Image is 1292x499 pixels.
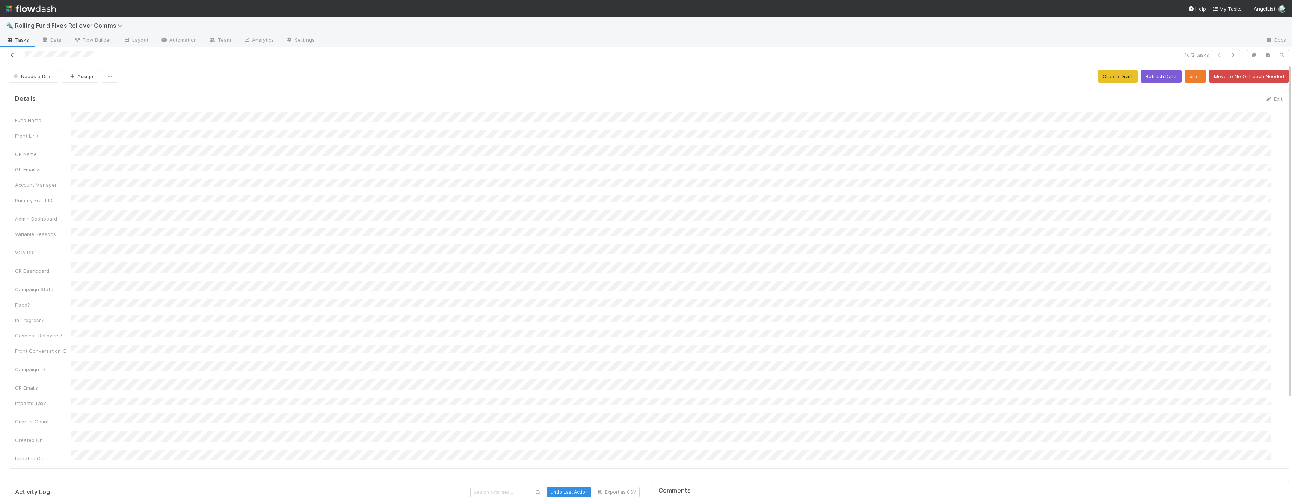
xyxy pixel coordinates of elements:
div: Campaign State [15,286,71,293]
span: Tasks [6,36,29,44]
div: Help [1188,5,1206,12]
div: Impacts Tax? [15,399,71,407]
span: Flow Builder [74,36,111,44]
span: AngelList [1254,6,1275,12]
button: Refresh Data [1141,70,1182,83]
div: VCA DRI [15,249,71,256]
a: Flow Builder [68,35,117,47]
a: My Tasks [1212,5,1242,12]
div: Created On [15,436,71,444]
div: Admin Dashboard [15,215,71,222]
button: Export as CSV [593,487,640,497]
a: Data [35,35,68,47]
div: Campaign ID [15,366,71,373]
button: Move to No Outreach Needed [1209,70,1289,83]
button: Create Draft [1098,70,1138,83]
div: Quarter Count [15,418,71,425]
button: draft [1185,70,1206,83]
div: GP Name [15,150,71,158]
a: Automation [154,35,203,47]
img: logo-inverted-e16ddd16eac7371096b0.svg [6,2,56,15]
span: My Tasks [1212,6,1242,12]
div: Cashless Rollovers? [15,332,71,339]
a: Settings [280,35,321,47]
img: avatar_e8864cf0-19e8-4fe1-83d1-96e6bcd27180.png [1278,5,1286,13]
h5: Details [15,95,36,103]
a: Layout [117,35,154,47]
div: Fixed? [15,301,71,308]
div: Front Conversation ID [15,347,71,355]
button: Needs a Draft [9,70,59,83]
span: Rolling Fund Fixes Rollover Comms [15,22,127,29]
a: Docs [1259,35,1292,47]
div: Fund Name [15,116,71,124]
div: Updated On [15,455,71,462]
h5: Activity Log [15,488,469,496]
h5: Comments [658,487,1283,494]
input: Search activities... [470,487,545,497]
button: Assign [62,70,98,83]
div: Front Link [15,132,71,139]
a: Analytics [237,35,280,47]
div: GP Emailss [15,166,71,173]
a: Team [203,35,237,47]
button: Undo Last Action [547,487,591,497]
div: GP Emails [15,384,71,392]
div: Variable Reasons [15,230,71,238]
div: In Progress? [15,316,71,324]
span: 🔩 [6,22,14,29]
span: Needs a Draft [12,73,54,79]
a: Edit [1265,96,1283,102]
div: Account Manager [15,181,71,189]
div: Primary Front ID [15,197,71,204]
span: 1 of 2 tasks [1185,51,1209,59]
div: GP Dashboard [15,267,71,275]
